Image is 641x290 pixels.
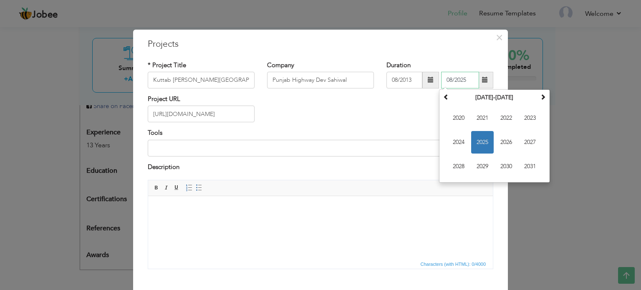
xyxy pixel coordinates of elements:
span: 2028 [447,155,470,178]
label: Project URL [148,95,180,103]
span: 2022 [495,107,517,129]
a: Underline [172,183,181,192]
label: Description [148,163,179,171]
span: 2029 [471,155,494,178]
span: 2027 [519,131,541,154]
span: Characters (with HTML): 0/4000 [419,260,488,268]
a: Insert/Remove Numbered List [184,183,194,192]
h3: Projects [148,38,493,50]
input: From [386,72,422,88]
span: × [496,30,503,45]
a: Bold [152,183,161,192]
label: Duration [386,61,411,70]
span: 2023 [519,107,541,129]
label: Tools [148,129,162,137]
th: Select Decade [451,91,538,104]
span: 2024 [447,131,470,154]
span: Next Decade [540,94,546,100]
div: Statistics [419,260,489,268]
a: Italic [162,183,171,192]
iframe: Rich Text Editor, projectEditor [148,196,493,259]
label: * Project Title [148,61,186,70]
span: 2025 [471,131,494,154]
button: Close [492,31,506,44]
span: 2030 [495,155,517,178]
input: Present [441,72,479,88]
span: 2031 [519,155,541,178]
label: Company [267,61,294,70]
a: Insert/Remove Bulleted List [194,183,204,192]
span: 2021 [471,107,494,129]
span: Previous Decade [443,94,449,100]
span: 2020 [447,107,470,129]
span: 2026 [495,131,517,154]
